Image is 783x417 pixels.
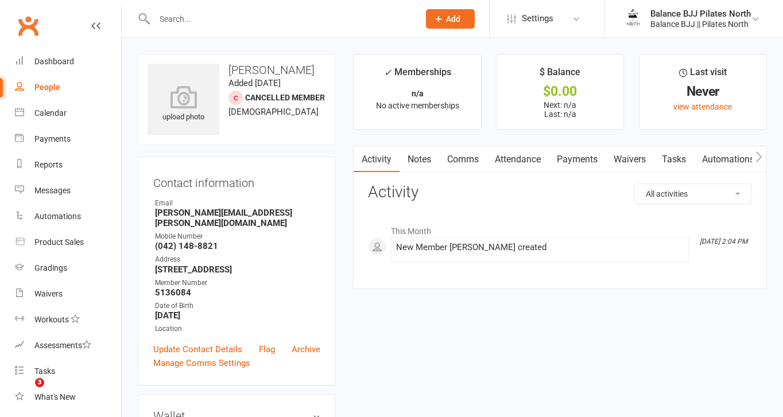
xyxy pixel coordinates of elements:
a: Archive [292,342,320,356]
a: Waivers [15,281,121,307]
span: Add [446,14,460,24]
a: Reports [15,152,121,178]
div: Product Sales [34,237,84,247]
div: Date of Birth [155,301,320,311]
strong: 5136084 [155,287,320,298]
a: What's New [15,384,121,410]
div: Gradings [34,263,67,272]
a: Product Sales [15,229,121,255]
div: Balance BJJ Pilates North [650,9,751,19]
a: Calendar [15,100,121,126]
i: [DATE] 2:04 PM [700,237,747,245]
a: Activity [354,146,400,173]
div: $0.00 [507,85,613,98]
div: Tasks [34,367,55,376]
span: 3 [35,378,44,387]
a: Manage Comms Settings [153,356,250,370]
a: Comms [439,146,487,173]
div: Address [155,254,320,265]
li: This Month [368,219,752,237]
strong: [DATE] [155,310,320,321]
strong: n/a [412,89,424,98]
div: Balance BJJ || Pilates North [650,19,751,29]
a: Payments [549,146,606,173]
iframe: Intercom live chat [11,378,39,406]
span: [DEMOGRAPHIC_DATA] [228,107,319,117]
a: Clubworx [14,11,42,40]
div: Email [155,198,320,209]
input: Search... [151,11,411,27]
a: view attendance [673,102,732,111]
div: Automations [34,212,81,221]
div: Member Number [155,278,320,289]
div: Location [155,324,320,334]
div: Assessments [34,341,91,350]
div: Memberships [384,65,451,86]
a: Notes [400,146,439,173]
span: No active memberships [376,101,459,110]
p: Next: n/a Last: n/a [507,100,613,119]
h3: [PERSON_NAME] [148,64,326,76]
a: Update Contact Details [153,342,242,356]
div: $ Balance [540,65,580,85]
div: People [34,83,60,92]
div: Workouts [34,315,69,324]
div: Payments [34,134,71,143]
a: Waivers [606,146,654,173]
strong: (042) 148-8821 [155,241,320,251]
img: thumb_image1754262066.png [622,7,645,30]
span: Cancelled member [245,93,325,102]
div: Messages [34,186,71,195]
div: New Member [PERSON_NAME] created [396,243,684,252]
span: Settings [522,6,553,32]
a: Payments [15,126,121,152]
button: Add [426,9,475,29]
a: Automations [694,146,762,173]
a: Assessments [15,333,121,358]
div: Calendar [34,108,67,118]
a: Tasks [654,146,694,173]
a: Flag [259,342,275,356]
strong: [STREET_ADDRESS] [155,264,320,275]
a: Workouts [15,307,121,333]
a: People [15,75,121,100]
h3: Contact information [153,172,320,189]
a: Attendance [487,146,549,173]
div: upload photo [148,85,219,123]
h3: Activity [368,184,752,201]
div: Mobile Number [155,231,320,242]
a: Gradings [15,255,121,281]
a: Messages [15,178,121,204]
div: Waivers [34,289,63,298]
div: Last visit [679,65,727,85]
time: Added [DATE] [228,78,281,88]
a: Tasks [15,358,121,384]
a: Automations [15,204,121,229]
a: Dashboard [15,49,121,75]
div: What's New [34,392,76,402]
div: Reports [34,160,63,169]
i: ✓ [384,67,392,78]
div: Dashboard [34,57,74,66]
div: Never [650,85,756,98]
strong: [PERSON_NAME][EMAIL_ADDRESS][PERSON_NAME][DOMAIN_NAME] [155,208,320,228]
